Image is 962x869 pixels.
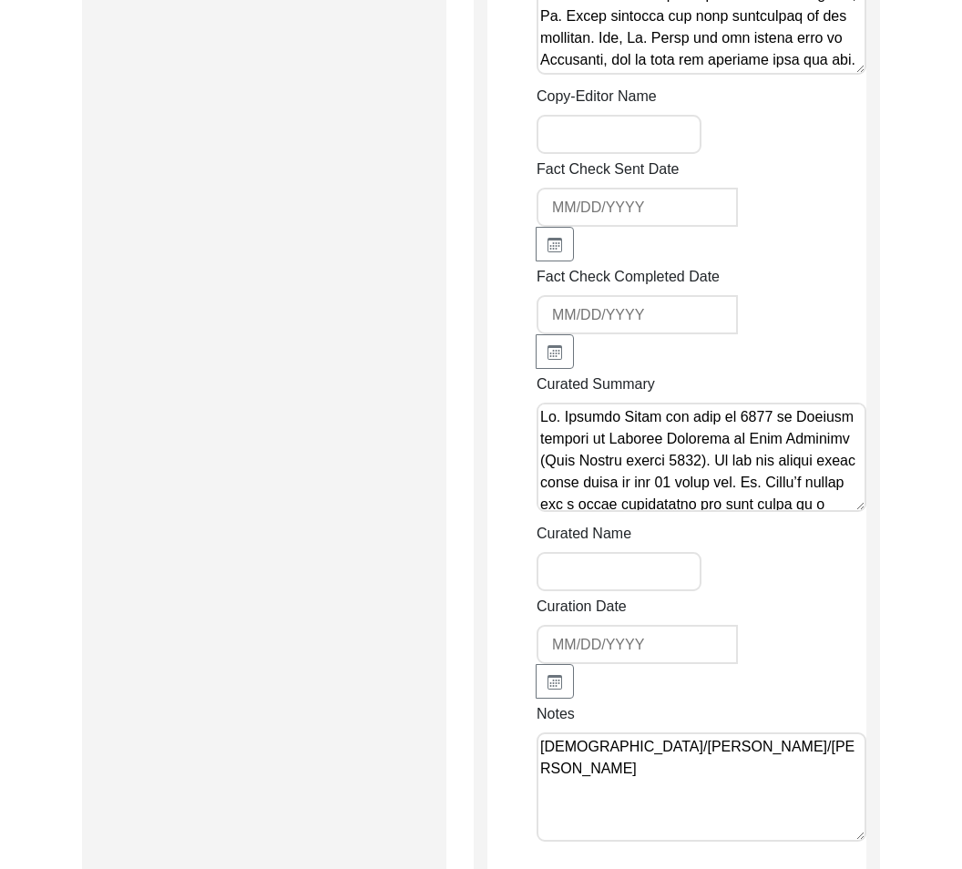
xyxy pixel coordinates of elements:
label: Notes [537,703,575,725]
label: Fact Check Sent Date [537,158,680,180]
label: Copy-Editor Name [537,86,657,107]
label: Fact Check Completed Date [537,266,720,288]
label: Curated Summary [537,373,655,395]
input: MM/DD/YYYY [537,625,738,664]
label: Curation Date [537,596,627,618]
label: Curated Name [537,523,631,545]
input: MM/DD/YYYY [537,295,738,334]
input: MM/DD/YYYY [537,188,738,227]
